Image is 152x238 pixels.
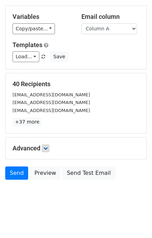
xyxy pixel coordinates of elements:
a: Templates [13,41,42,49]
h5: Variables [13,13,71,21]
a: Load... [13,51,39,62]
small: [EMAIL_ADDRESS][DOMAIN_NAME] [13,100,90,105]
a: Send [5,166,28,180]
h5: Email column [81,13,140,21]
small: [EMAIL_ADDRESS][DOMAIN_NAME] [13,108,90,113]
a: Preview [30,166,61,180]
h5: 40 Recipients [13,80,139,88]
a: Send Test Email [62,166,115,180]
a: Copy/paste... [13,23,55,34]
small: [EMAIL_ADDRESS][DOMAIN_NAME] [13,92,90,97]
h5: Advanced [13,144,139,152]
a: +37 more [13,118,42,126]
iframe: Chat Widget [117,204,152,238]
button: Save [50,51,68,62]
